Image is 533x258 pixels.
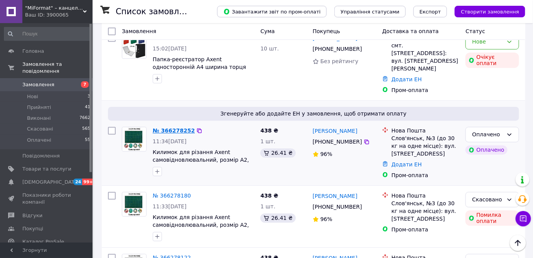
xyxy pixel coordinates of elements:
[260,46,279,52] span: 10 шт.
[311,202,364,213] div: [PHONE_NUMBER]
[391,77,422,83] a: Додати ЕН
[153,193,191,199] a: № 366278180
[27,137,51,144] span: Оплачені
[391,42,459,73] div: смт. [STREET_ADDRESS]: вул. [STREET_ADDRESS][PERSON_NAME]
[260,139,275,145] span: 1 шт.
[320,59,359,65] span: Без рейтингу
[260,128,278,134] span: 438 ₴
[260,204,275,210] span: 1 шт.
[391,200,459,223] div: Слов'янськ, №3 (до 30 кг на одне місце): вул. [STREET_ADDRESS]
[313,193,358,200] a: [PERSON_NAME]
[260,28,275,35] span: Cума
[22,238,64,245] span: Каталог ProSale
[79,115,90,122] span: 7662
[22,166,71,173] span: Товари та послуги
[391,226,459,234] div: Пром-оплата
[22,61,93,75] span: Замовлення та повідомлення
[25,5,83,12] span: "MiFormat" – канцелярія для офісу та школи, упаковочні матеріали!
[223,8,320,15] span: Завантажити звіт по пром-оплаті
[461,9,519,15] span: Створити замовлення
[391,172,459,179] div: Пром-оплата
[391,135,459,158] div: Слов'янськ, №3 (до 30 кг на одне місце): вул. [STREET_ADDRESS]
[4,27,91,41] input: Пошук
[313,127,358,135] a: [PERSON_NAME]
[153,214,249,236] a: Килимок для різання Axent самовідновлювальний, розмір А2, тришаровий Макетний килимок
[27,126,53,132] span: Скасовані
[82,126,90,132] span: 565
[122,127,146,151] img: Фото товару
[472,131,503,139] div: Оплачено
[217,6,327,17] button: Завантажити звіт по пром-оплаті
[22,212,42,219] span: Відгуки
[391,162,422,168] a: Додати ЕН
[122,28,156,35] span: Замовлення
[122,192,147,217] a: Фото товару
[320,151,332,157] span: 96%
[466,53,519,68] div: Очікує оплати
[85,137,90,144] span: 55
[122,127,147,152] a: Фото товару
[85,104,90,111] span: 41
[22,179,79,186] span: [DEMOGRAPHIC_DATA]
[466,211,519,226] div: Помилка оплати
[153,128,195,134] a: № 366278252
[466,146,507,155] div: Оплачено
[311,137,364,147] div: [PHONE_NUMBER]
[320,216,332,223] span: 96%
[447,8,525,14] a: Створити замовлення
[22,81,54,88] span: Замовлення
[27,93,38,100] span: Нові
[153,204,187,210] span: 11:33[DATE]
[27,104,51,111] span: Прийняті
[122,35,146,59] img: Фото товару
[382,28,439,35] span: Доставка та оплата
[25,12,93,18] div: Ваш ID: 3900065
[391,192,459,200] div: Нова Пошта
[22,48,44,55] span: Головна
[313,28,340,35] span: Покупець
[153,46,187,52] span: 15:02[DATE]
[82,179,95,185] span: 99+
[260,149,295,158] div: 26.41 ₴
[153,139,187,145] span: 11:34[DATE]
[472,196,503,204] div: Скасовано
[413,6,447,17] button: Експорт
[510,235,526,251] button: Наверх
[153,57,246,78] a: Папка-реєстратор Axent односторонній А4 ширина торця 50 мм, чорний
[27,115,51,122] span: Виконані
[466,28,485,35] span: Статус
[22,152,60,159] span: Повідомлення
[341,9,400,15] span: Управління статусами
[334,6,406,17] button: Управління статусами
[516,211,531,226] button: Чат з покупцем
[122,193,146,216] img: Фото товару
[260,214,295,223] div: 26.41 ₴
[472,38,503,46] div: Нове
[153,149,249,171] a: Килимок для різання Axent самовідновлювальний, розмір А2, тришаровий Макетний килимок
[122,34,147,59] a: Фото товару
[311,44,364,55] div: [PHONE_NUMBER]
[420,9,441,15] span: Експорт
[111,110,516,118] span: Згенеруйте або додайте ЕН у замовлення, щоб отримати оплату
[88,93,90,100] span: 3
[81,81,89,88] span: 7
[391,87,459,94] div: Пром-оплата
[22,225,43,232] span: Покупці
[391,127,459,135] div: Нова Пошта
[22,192,71,206] span: Показники роботи компанії
[73,179,82,185] span: 24
[455,6,525,17] button: Створити замовлення
[260,193,278,199] span: 438 ₴
[116,7,194,16] h1: Список замовлень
